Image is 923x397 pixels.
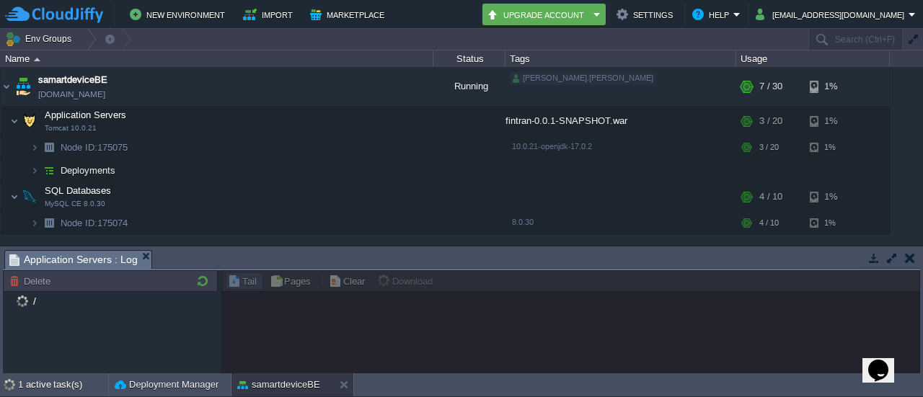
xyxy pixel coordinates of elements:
[38,73,107,87] a: samartdeviceBE
[30,295,38,308] a: /
[759,182,782,211] div: 4 / 10
[30,212,39,234] img: AMDAwAAAACH5BAEAAAAALAAAAAABAAEAAAICRAEAOw==
[759,67,782,106] div: 7 / 30
[810,136,857,159] div: 1%
[5,6,103,24] img: CloudJiffy
[59,141,130,153] a: Node ID:175075
[5,29,76,49] button: Env Groups
[759,136,779,159] div: 3 / 20
[59,217,130,229] a: Node ID:175074
[59,141,130,153] span: 175075
[39,159,59,182] img: AMDAwAAAACH5BAEAAAAALAAAAAABAAEAAAICRAEAOw==
[43,185,113,196] a: SQL DatabasesMySQL CE 8.0.30
[30,159,39,182] img: AMDAwAAAACH5BAEAAAAALAAAAAABAAEAAAICRAEAOw==
[115,378,218,392] button: Deployment Manager
[433,67,505,106] div: Running
[43,109,128,121] span: Application Servers
[10,182,19,211] img: AMDAwAAAACH5BAEAAAAALAAAAAABAAEAAAICRAEAOw==
[510,72,656,85] div: [PERSON_NAME].[PERSON_NAME]
[59,217,130,229] span: 175074
[43,184,113,197] span: SQL Databases
[512,142,592,151] span: 10.0.21-openjdk-17.0.2
[61,218,97,228] span: Node ID:
[39,212,59,234] img: AMDAwAAAACH5BAEAAAAALAAAAAABAAEAAAICRAEAOw==
[1,50,433,67] div: Name
[34,58,40,61] img: AMDAwAAAACH5BAEAAAAALAAAAAABAAEAAAICRAEAOw==
[59,164,118,177] a: Deployments
[10,107,19,135] img: AMDAwAAAACH5BAEAAAAALAAAAAABAAEAAAICRAEAOw==
[810,212,857,234] div: 1%
[45,124,97,133] span: Tomcat 10.0.21
[9,275,55,287] button: Delete
[45,200,105,208] span: MySQL CE 8.0.30
[692,6,733,23] button: Help
[759,107,782,135] div: 3 / 20
[487,6,589,23] button: Upgrade Account
[1,67,12,106] img: AMDAwAAAACH5BAEAAAAALAAAAAABAAEAAAICRAEAOw==
[38,87,105,102] a: [DOMAIN_NAME]
[18,373,108,396] div: 1 active task(s)
[19,182,40,211] img: AMDAwAAAACH5BAEAAAAALAAAAAABAAEAAAICRAEAOw==
[310,6,389,23] button: Marketplace
[237,378,320,392] button: samartdeviceBE
[737,50,889,67] div: Usage
[434,50,505,67] div: Status
[61,142,97,153] span: Node ID:
[30,136,39,159] img: AMDAwAAAACH5BAEAAAAALAAAAAABAAEAAAICRAEAOw==
[19,107,40,135] img: AMDAwAAAACH5BAEAAAAALAAAAAABAAEAAAICRAEAOw==
[13,67,33,106] img: AMDAwAAAACH5BAEAAAAALAAAAAABAAEAAAICRAEAOw==
[862,339,909,383] iframe: chat widget
[756,6,909,23] button: [EMAIL_ADDRESS][DOMAIN_NAME]
[810,182,857,211] div: 1%
[810,107,857,135] div: 1%
[130,6,229,23] button: New Environment
[505,107,736,135] div: fintran-0.0.1-SNAPSHOT.war
[506,50,736,67] div: Tags
[810,67,857,106] div: 1%
[243,6,297,23] button: Import
[9,251,138,269] span: Application Servers : Log
[617,6,677,23] button: Settings
[512,218,534,226] span: 8.0.30
[39,136,59,159] img: AMDAwAAAACH5BAEAAAAALAAAAAABAAEAAAICRAEAOw==
[43,110,128,120] a: Application ServersTomcat 10.0.21
[759,212,779,234] div: 4 / 10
